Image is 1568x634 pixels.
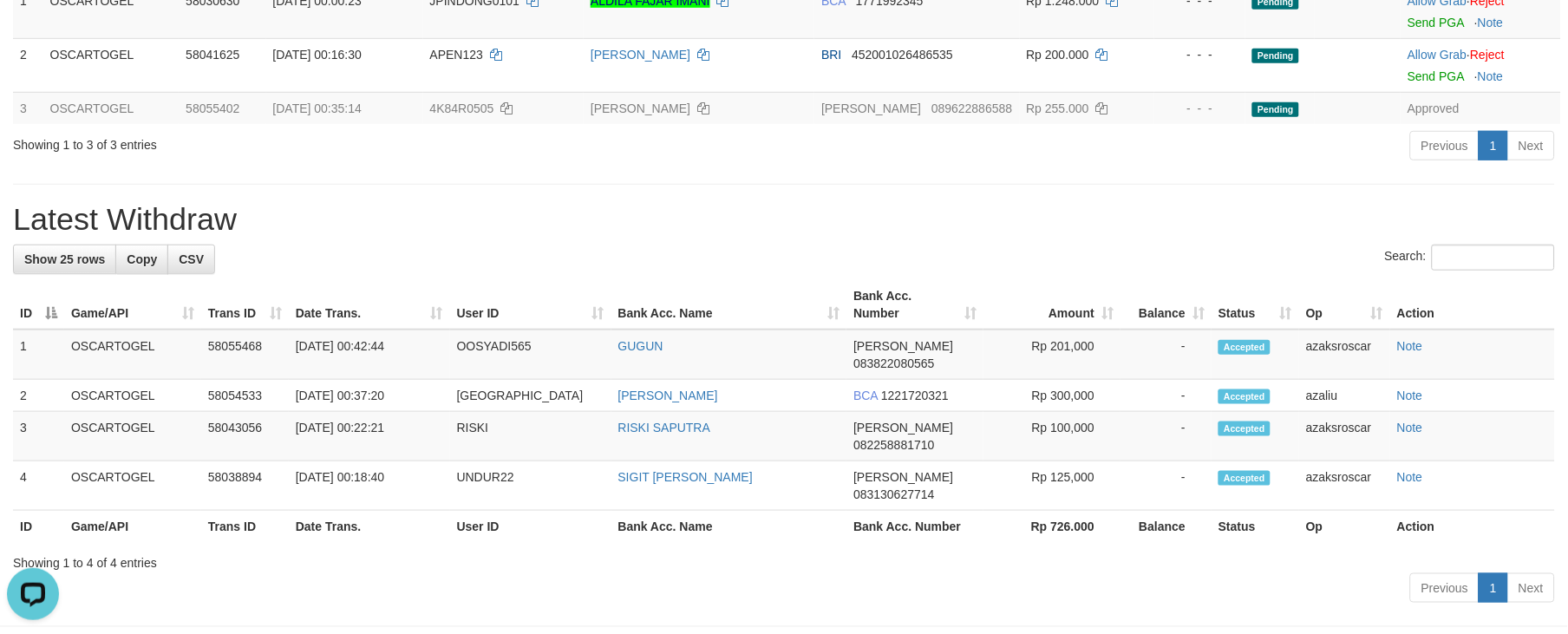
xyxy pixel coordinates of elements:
td: - [1120,412,1212,461]
td: 58054533 [201,380,289,412]
a: Previous [1410,131,1480,160]
th: Bank Acc. Number: activate to sort column ascending [846,280,983,330]
a: CSV [167,245,215,274]
td: [DATE] 00:18:40 [289,461,450,511]
th: Date Trans. [289,511,450,543]
span: Copy 083130627714 to clipboard [853,487,934,501]
td: azaksroscar [1299,412,1390,461]
td: OSCARTOGEL [64,412,201,461]
td: OSCARTOGEL [43,38,180,92]
th: Status: activate to sort column ascending [1212,280,1299,330]
a: Next [1507,131,1555,160]
span: Show 25 rows [24,252,105,266]
div: - - - [1161,46,1238,63]
span: BRI [821,48,841,62]
a: 1 [1479,573,1508,603]
span: Copy 1221720321 to clipboard [881,389,949,402]
span: Accepted [1218,422,1271,436]
a: [PERSON_NAME] [591,48,690,62]
div: - - - [1161,100,1238,117]
th: ID [13,511,64,543]
th: Bank Acc. Name: activate to sort column ascending [611,280,847,330]
span: [PERSON_NAME] [853,339,953,353]
td: UNDUR22 [450,461,611,511]
label: Search: [1385,245,1555,271]
td: Rp 300,000 [983,380,1120,412]
a: Send PGA [1408,69,1464,83]
td: · [1401,38,1561,92]
span: 58055402 [186,101,239,115]
td: [DATE] 00:42:44 [289,330,450,380]
th: Op: activate to sort column ascending [1299,280,1390,330]
td: [GEOGRAPHIC_DATA] [450,380,611,412]
td: 58043056 [201,412,289,461]
a: Note [1397,421,1423,435]
th: Game/API: activate to sort column ascending [64,280,201,330]
td: OSCARTOGEL [43,92,180,124]
a: Reject [1471,48,1506,62]
a: Note [1397,389,1423,402]
h1: Latest Withdraw [13,202,1555,237]
a: 1 [1479,131,1508,160]
a: Note [1397,470,1423,484]
th: Date Trans.: activate to sort column ascending [289,280,450,330]
th: Op [1299,511,1390,543]
a: Previous [1410,573,1480,603]
span: Accepted [1218,340,1271,355]
td: 58038894 [201,461,289,511]
td: OSCARTOGEL [64,380,201,412]
span: Rp 200.000 [1027,48,1089,62]
span: [DATE] 00:35:14 [273,101,362,115]
input: Search: [1432,245,1555,271]
td: azaliu [1299,380,1390,412]
td: azaksroscar [1299,330,1390,380]
a: Note [1478,16,1504,29]
span: 4K84R0505 [430,101,494,115]
td: 4 [13,461,64,511]
th: ID: activate to sort column descending [13,280,64,330]
a: [PERSON_NAME] [618,389,718,402]
div: Showing 1 to 4 of 4 entries [13,547,1555,572]
span: Pending [1252,49,1299,63]
th: User ID: activate to sort column ascending [450,280,611,330]
span: [PERSON_NAME] [821,101,921,115]
th: Balance [1120,511,1212,543]
td: 58055468 [201,330,289,380]
th: Rp 726.000 [983,511,1120,543]
th: Status [1212,511,1299,543]
a: Show 25 rows [13,245,116,274]
th: Action [1390,280,1555,330]
th: Action [1390,511,1555,543]
a: SIGIT [PERSON_NAME] [618,470,753,484]
th: Bank Acc. Name [611,511,847,543]
td: OSCARTOGEL [64,330,201,380]
span: APEN123 [430,48,483,62]
span: [PERSON_NAME] [853,421,953,435]
td: 3 [13,92,43,124]
td: Approved [1401,92,1561,124]
td: Rp 125,000 [983,461,1120,511]
th: Balance: activate to sort column ascending [1120,280,1212,330]
span: Copy 083822080565 to clipboard [853,356,934,370]
a: [PERSON_NAME] [591,101,690,115]
a: Note [1478,69,1504,83]
span: Accepted [1218,471,1271,486]
td: 3 [13,412,64,461]
span: [PERSON_NAME] [853,470,953,484]
a: GUGUN [618,339,663,353]
th: User ID [450,511,611,543]
td: - [1120,380,1212,412]
span: Copy 452001026486535 to clipboard [852,48,953,62]
td: - [1120,461,1212,511]
td: Rp 201,000 [983,330,1120,380]
span: 58041625 [186,48,239,62]
td: [DATE] 00:22:21 [289,412,450,461]
span: [DATE] 00:16:30 [273,48,362,62]
td: [DATE] 00:37:20 [289,380,450,412]
td: RISKI [450,412,611,461]
span: Accepted [1218,389,1271,404]
td: OSCARTOGEL [64,461,201,511]
div: Showing 1 to 3 of 3 entries [13,129,640,154]
th: Game/API [64,511,201,543]
th: Trans ID [201,511,289,543]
